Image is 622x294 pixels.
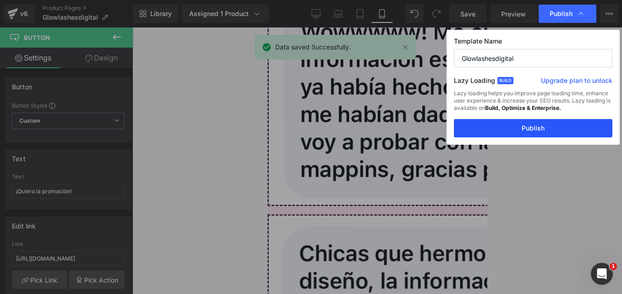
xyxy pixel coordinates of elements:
div: Lazy loading helps you improve page loading time, enhance user experience & increase your SEO res... [454,90,612,119]
label: Lazy Loading [454,75,495,90]
iframe: Intercom live chat [591,263,613,285]
label: Template Name [454,37,612,49]
span: Build [497,77,513,84]
a: Upgrade plan to unlock [541,76,612,89]
span: Publish [550,10,573,18]
strong: Build, Optimize & Enterprise. [485,104,561,111]
button: Publish [454,119,612,137]
span: 1 [610,263,617,270]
